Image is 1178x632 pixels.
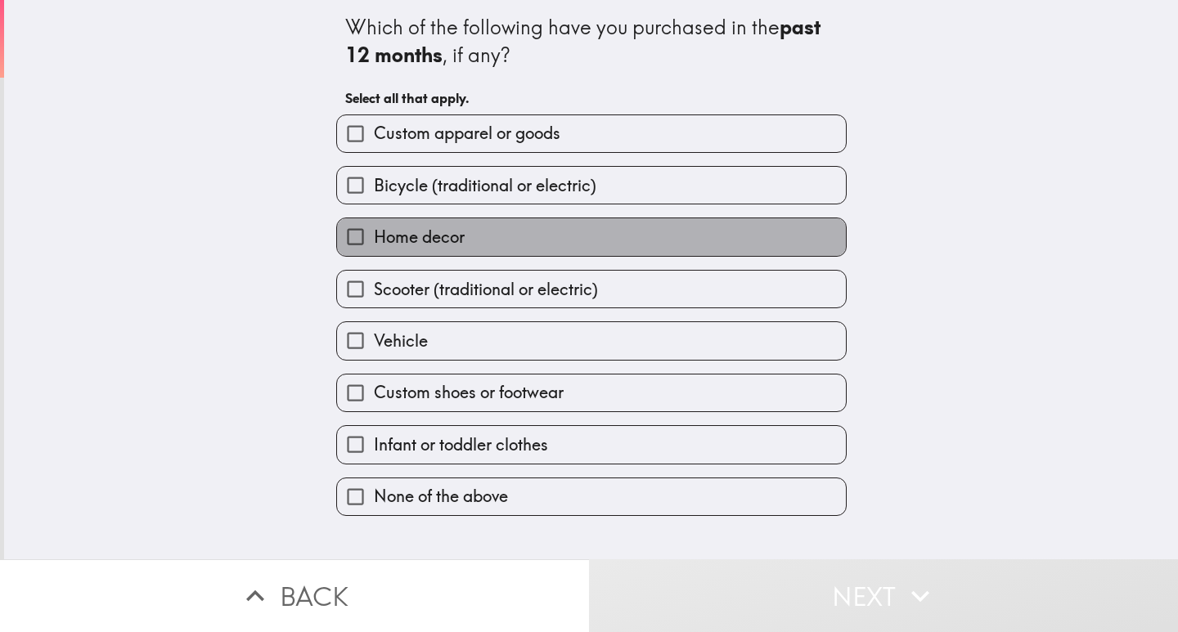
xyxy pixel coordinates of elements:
button: Custom shoes or footwear [337,374,846,411]
button: None of the above [337,478,846,515]
button: Custom apparel or goods [337,115,846,152]
span: Vehicle [374,329,428,352]
span: Bicycle (traditional or electric) [374,174,596,197]
span: None of the above [374,485,508,508]
button: Vehicle [337,322,846,359]
button: Bicycle (traditional or electric) [337,167,846,204]
button: Home decor [337,218,846,255]
button: Infant or toddler clothes [337,426,846,463]
button: Scooter (traditional or electric) [337,271,846,307]
h6: Select all that apply. [345,89,838,107]
span: Custom apparel or goods [374,122,560,145]
span: Scooter (traditional or electric) [374,278,598,301]
b: past 12 months [345,15,825,67]
div: Which of the following have you purchased in the , if any? [345,14,838,69]
span: Home decor [374,226,465,249]
span: Custom shoes or footwear [374,381,564,404]
span: Infant or toddler clothes [374,433,548,456]
button: Next [589,559,1178,632]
